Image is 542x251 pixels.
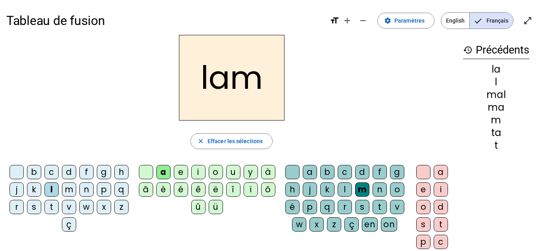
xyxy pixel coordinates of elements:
div: y [244,165,258,179]
div: s [27,200,41,214]
div: c [338,165,352,179]
div: r [338,200,352,214]
mat-icon: add [342,16,352,25]
div: ç [344,217,359,232]
mat-button-toggle-group: Language selection [441,12,513,29]
div: z [327,217,341,232]
div: g [97,165,111,179]
div: n [79,182,94,197]
div: s [416,217,431,232]
div: ë [209,182,223,197]
div: d [62,165,76,179]
div: j [10,182,24,197]
div: b [27,165,41,179]
div: o [416,200,431,214]
div: b [320,165,334,179]
div: l [44,182,59,197]
div: p [416,235,431,249]
div: l [463,77,529,87]
div: ü [209,200,223,214]
div: ê [191,182,206,197]
div: t [44,200,59,214]
div: é [174,182,188,197]
h3: Précédents [463,41,529,59]
div: i [191,165,206,179]
div: ô [261,182,275,197]
button: Entrer en plein écran [520,13,536,29]
mat-icon: format_size [330,16,339,25]
div: w [292,217,306,232]
div: d [355,165,369,179]
div: q [114,182,129,197]
div: w [79,200,94,214]
div: ç [62,217,76,232]
div: t [434,217,448,232]
button: Paramètres [377,13,434,29]
div: d [434,200,448,214]
button: Augmenter la taille de la police [339,13,355,29]
div: o [209,165,223,179]
div: l [338,182,352,197]
div: mal [463,90,529,100]
span: Paramètres [394,16,425,25]
div: é [285,200,300,214]
div: u [226,165,240,179]
span: Effacer les sélections [208,136,263,146]
div: c [434,235,448,249]
div: e [174,165,188,179]
div: k [320,182,334,197]
div: ï [244,182,258,197]
div: î [226,182,240,197]
div: g [390,165,404,179]
mat-icon: open_in_full [523,16,532,25]
div: à [261,165,275,179]
mat-icon: remove [358,16,368,25]
div: e [416,182,431,197]
div: c [44,165,59,179]
span: English [441,13,469,29]
h2: lam [179,35,284,121]
mat-icon: history [463,45,473,55]
button: Diminuer la taille de la police [355,13,371,29]
button: Effacer les sélections [190,133,273,149]
div: z [114,200,129,214]
div: ta [463,128,529,138]
div: p [97,182,111,197]
div: f [79,165,94,179]
div: k [27,182,41,197]
h1: Tableau de fusion [6,8,323,33]
div: f [373,165,387,179]
div: o [390,182,404,197]
div: p [303,200,317,214]
div: x [97,200,111,214]
div: a [434,165,448,179]
div: n [373,182,387,197]
div: a [156,165,171,179]
div: on [381,217,397,232]
mat-icon: close [197,138,204,145]
div: v [390,200,404,214]
div: a [303,165,317,179]
span: Français [470,13,513,29]
div: û [191,200,206,214]
div: t [463,141,529,150]
div: i [434,182,448,197]
div: s [355,200,369,214]
div: x [309,217,324,232]
div: t [373,200,387,214]
div: h [114,165,129,179]
div: m [62,182,76,197]
div: m [463,115,529,125]
div: j [303,182,317,197]
div: â [139,182,153,197]
div: r [10,200,24,214]
div: è [156,182,171,197]
div: q [320,200,334,214]
div: m [355,182,369,197]
div: v [62,200,76,214]
mat-icon: settings [384,17,391,24]
div: en [362,217,378,232]
div: la [463,65,529,74]
div: h [285,182,300,197]
div: ma [463,103,529,112]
